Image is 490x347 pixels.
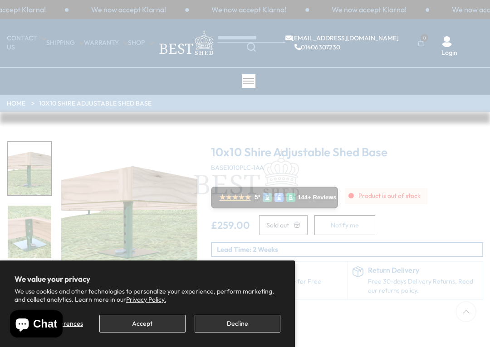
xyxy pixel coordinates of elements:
[15,275,280,283] h2: We value your privacy
[7,310,65,340] inbox-online-store-chat: Shopify online store chat
[99,315,185,333] button: Accept
[126,295,166,304] a: Privacy Policy.
[195,315,280,333] button: Decline
[15,287,280,304] p: We use cookies and other technologies to personalize your experience, perform marketing, and coll...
